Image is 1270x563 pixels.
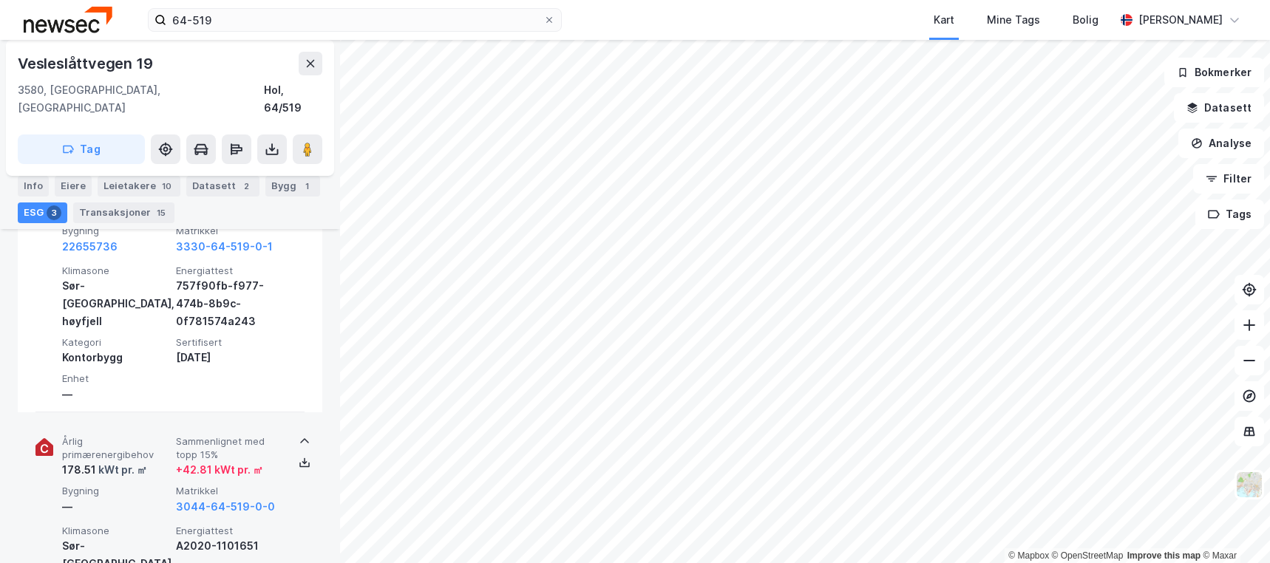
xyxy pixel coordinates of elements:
[176,225,284,237] span: Matrikkel
[18,81,264,117] div: 3580, [GEOGRAPHIC_DATA], [GEOGRAPHIC_DATA]
[18,52,155,75] div: Vesleslåttvegen 19
[176,537,284,555] div: A2020-1101651
[18,176,49,197] div: Info
[62,485,170,497] span: Bygning
[265,176,320,197] div: Bygg
[18,134,145,164] button: Tag
[1195,199,1264,229] button: Tags
[73,202,174,223] div: Transaksjoner
[176,525,284,537] span: Energiattest
[62,372,170,385] span: Enhet
[1235,471,1263,499] img: Z
[1127,550,1201,561] a: Improve this map
[239,179,254,194] div: 2
[264,81,322,117] div: Hol, 64/519
[62,225,170,237] span: Bygning
[1138,11,1223,29] div: [PERSON_NAME]
[176,238,273,256] button: 3330-64-519-0-1
[1196,492,1270,563] div: Kontrollprogram for chat
[62,349,170,366] div: Kontorbygg
[299,179,314,194] div: 1
[1196,492,1270,563] iframe: Chat Widget
[62,435,170,461] span: Årlig primærenergibehov
[176,485,284,497] span: Matrikkel
[24,7,112,33] img: newsec-logo.f6e21ccffca1b3a03d2d.png
[1073,11,1098,29] div: Bolig
[62,336,170,349] span: Kategori
[62,386,170,403] div: —
[176,277,284,330] div: 757f90fb-f977-474b-8b9c-0f781574a243
[98,176,180,197] div: Leietakere
[47,205,61,220] div: 3
[176,461,263,479] div: + 42.81 kWt pr. ㎡
[1193,164,1264,194] button: Filter
[166,9,543,31] input: Søk på adresse, matrikkel, gårdeiere, leietakere eller personer
[1174,93,1264,123] button: Datasett
[62,238,118,256] button: 22655736
[176,265,284,277] span: Energiattest
[987,11,1040,29] div: Mine Tags
[18,202,67,223] div: ESG
[176,336,284,349] span: Sertifisert
[176,435,284,461] span: Sammenlignet med topp 15%
[1178,129,1264,158] button: Analyse
[934,11,954,29] div: Kart
[62,461,147,479] div: 178.51
[62,498,170,516] div: —
[1008,550,1049,561] a: Mapbox
[55,176,92,197] div: Eiere
[154,205,169,220] div: 15
[96,461,147,479] div: kWt pr. ㎡
[159,179,174,194] div: 10
[186,176,259,197] div: Datasett
[176,349,284,366] div: [DATE]
[62,265,170,277] span: Klimasone
[1164,58,1264,87] button: Bokmerker
[62,277,170,330] div: Sør-[GEOGRAPHIC_DATA], høyfjell
[176,498,275,516] button: 3044-64-519-0-0
[62,525,170,537] span: Klimasone
[1052,550,1124,561] a: OpenStreetMap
